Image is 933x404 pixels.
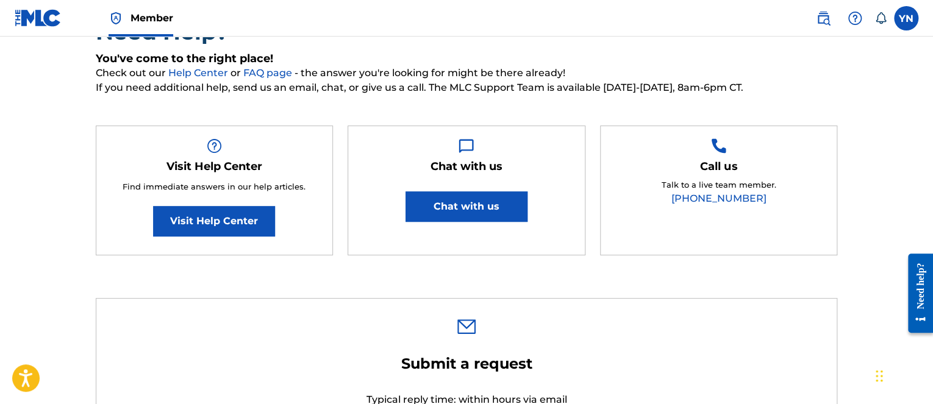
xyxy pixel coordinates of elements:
span: Member [130,11,173,25]
div: Notifications [874,12,887,24]
img: MLC Logo [15,9,62,27]
img: Help Box Image [459,138,474,154]
h2: Submit a request [320,355,613,373]
a: FAQ page [243,67,295,79]
img: Help Box Image [207,138,222,154]
h5: Chat with us [431,160,502,174]
p: Talk to a live team member. [662,179,776,191]
div: Help [843,6,867,30]
h5: Call us [700,160,737,174]
h5: Visit Help Center [166,160,262,174]
button: Chat with us [406,191,527,222]
a: Help Center [168,67,231,79]
div: ドラッグ [876,358,883,394]
iframe: Resource Center [899,244,933,342]
img: Top Rightsholder [109,11,123,26]
img: help [848,11,862,26]
img: search [816,11,831,26]
div: User Menu [894,6,918,30]
iframe: Chat Widget [872,346,933,404]
a: Visit Help Center [153,206,275,236]
span: Find immediate answers in our help articles. [123,182,306,191]
div: チャットウィジェット [872,346,933,404]
a: Public Search [811,6,835,30]
span: Check out our or - the answer you're looking for might be there already! [96,66,838,80]
h5: You've come to the right place! [96,52,838,66]
img: 0ff00501b51b535a1dc6.svg [457,319,476,334]
img: Help Box Image [711,138,726,154]
span: If you need additional help, send us an email, chat, or give us a call. The MLC Support Team is a... [96,80,838,95]
a: [PHONE_NUMBER] [671,193,767,204]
